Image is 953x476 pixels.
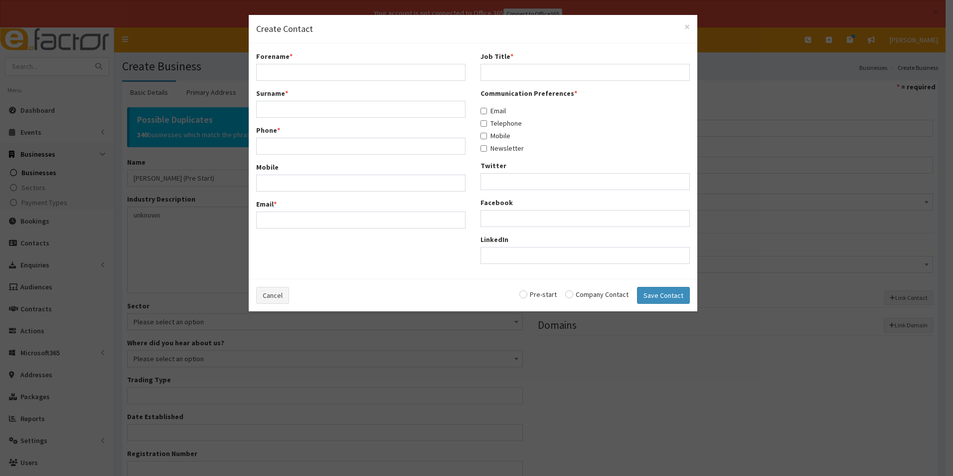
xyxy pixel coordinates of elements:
label: Job Title [480,51,513,61]
button: Save Contact [637,287,690,304]
button: Cancel [256,287,289,304]
label: Surname [256,88,288,98]
label: Newsletter [480,143,524,153]
input: Newsletter [480,145,487,152]
label: Forename [256,51,293,61]
h4: Create Contact [256,22,690,35]
label: Twitter [480,161,506,171]
label: Mobile [480,131,510,141]
input: Mobile [480,133,487,139]
label: Facebook [480,198,513,208]
label: Communication Preferences [480,88,577,98]
label: Pre-start [519,291,557,298]
span: × [684,20,690,33]
label: Phone [256,125,280,135]
label: Email [256,199,277,209]
label: Company Contact [565,291,629,298]
input: Telephone [480,120,487,127]
label: Email [480,106,506,116]
label: Telephone [480,118,522,128]
label: LinkedIn [480,235,508,244]
label: Mobile [256,162,279,172]
button: Close [684,21,690,32]
input: Email [480,108,487,114]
